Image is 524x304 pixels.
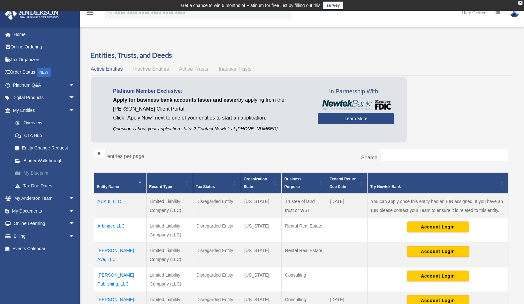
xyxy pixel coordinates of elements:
span: arrow_drop_down [69,79,81,92]
td: ACK II, LLC [94,193,147,218]
p: Click "Apply Now" next to one of your entities to start an application. [113,113,308,122]
th: Business Purpose: Activate to sort [282,172,327,193]
span: Apply for business bank accounts faster and easier [113,97,238,103]
a: Tax Due Dates [9,179,85,192]
th: Tax Status: Activate to sort [193,172,241,193]
span: arrow_drop_down [69,192,81,205]
span: Tax Status [196,185,215,189]
td: Trustee of land trust or WST [282,193,327,218]
td: Rental Real Estate [282,218,327,242]
a: survey [323,2,343,9]
th: Try Newtek Bank : Activate to sort [368,172,508,193]
a: Order StatusNEW [4,66,85,79]
a: Learn More [318,113,394,124]
th: Entity Name: Activate to invert sorting [94,172,147,193]
a: Billingarrow_drop_down [4,230,85,242]
span: Active Trusts [179,66,209,72]
td: [PERSON_NAME] Ave, LLC [94,242,147,267]
span: arrow_drop_down [69,91,81,105]
a: Home [4,28,85,41]
a: My Blueprint [9,167,85,180]
h3: Entities, Trusts, and Deeds [91,50,512,60]
a: Overview [9,117,81,129]
a: Account Login [407,224,469,229]
a: My Documentsarrow_drop_down [4,205,85,217]
td: [US_STATE] [241,267,281,292]
label: Search: [361,155,379,160]
span: arrow_drop_down [69,230,81,243]
td: Limited Liability Company (LLC) [146,242,193,267]
span: Record Type [149,185,172,189]
td: Limited Liability Company (LLC) [146,218,193,242]
span: Entity Name [97,185,119,189]
td: Rental Real Estate [282,242,327,267]
a: Binder Walkthrough [9,154,85,167]
span: arrow_drop_down [69,104,81,117]
a: Online Learningarrow_drop_down [4,217,85,230]
a: Tax Organizers [4,53,85,66]
span: Inactive Entities [133,66,169,72]
td: Consulting [282,267,327,292]
span: In Partnership With... [318,87,394,97]
span: Federal Return Due Date [330,177,357,189]
a: Account Login [407,248,469,253]
a: Platinum Q&Aarrow_drop_down [4,79,85,91]
td: Disregarded Entity [193,242,241,267]
div: close [518,1,522,5]
a: Events Calendar [4,242,85,255]
p: Platinum Member Exclusive: [113,87,308,96]
td: Disregarded Entity [193,218,241,242]
p: Questions about your application status? Contact Newtek at [PHONE_NUMBER] [113,125,308,133]
a: Account Login [407,273,469,278]
p: by applying from the [PERSON_NAME] Client Portal. [113,96,308,113]
td: Limited Liability Company (LLC) [146,193,193,218]
td: You can apply once this entity has an EIN assigned. If you have an EIN please contact your Team t... [368,193,508,218]
button: Account Login [407,246,469,257]
td: Limited Liability Company (LLC) [146,267,193,292]
a: CTA Hub [9,129,85,142]
span: arrow_drop_down [69,205,81,218]
label: entries per page [107,154,144,159]
img: NewtekBankLogoSM.png [321,100,391,110]
button: Account Login [407,221,469,232]
a: Online Ordering [4,41,85,54]
div: Try Newtek Bank [370,183,498,191]
a: Entity Change Request [9,142,85,155]
th: Record Type: Activate to sort [146,172,193,193]
span: Business Purpose [284,177,301,189]
a: Digital Productsarrow_drop_down [4,91,85,104]
a: Account Login [407,297,469,302]
button: Account Login [407,271,469,281]
th: Organization State: Activate to sort [241,172,281,193]
span: Active Entities [91,66,123,72]
td: Arbinger, LLC [94,218,147,242]
i: menu [86,9,94,17]
td: [US_STATE] [241,242,281,267]
a: My Anderson Teamarrow_drop_down [4,192,85,205]
th: Federal Return Due Date: Activate to sort [327,172,367,193]
a: menu [86,11,94,17]
img: Anderson Advisors Platinum Portal [3,8,61,20]
i: search [107,9,114,16]
span: Organization State [244,177,267,189]
span: arrow_drop_down [69,217,81,230]
td: Disregarded Entity [193,267,241,292]
td: [US_STATE] [241,193,281,218]
td: [DATE] [327,193,367,218]
img: User Pic [510,8,519,17]
td: [PERSON_NAME] Publishing, LLC [94,267,147,292]
div: Get a chance to win 6 months of Platinum for free just by filling out this [181,2,321,9]
td: [US_STATE] [241,218,281,242]
a: My Entitiesarrow_drop_down [4,104,85,117]
div: NEW [37,68,51,77]
td: Disregarded Entity [193,193,241,218]
span: Inactive Trusts [219,66,252,72]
